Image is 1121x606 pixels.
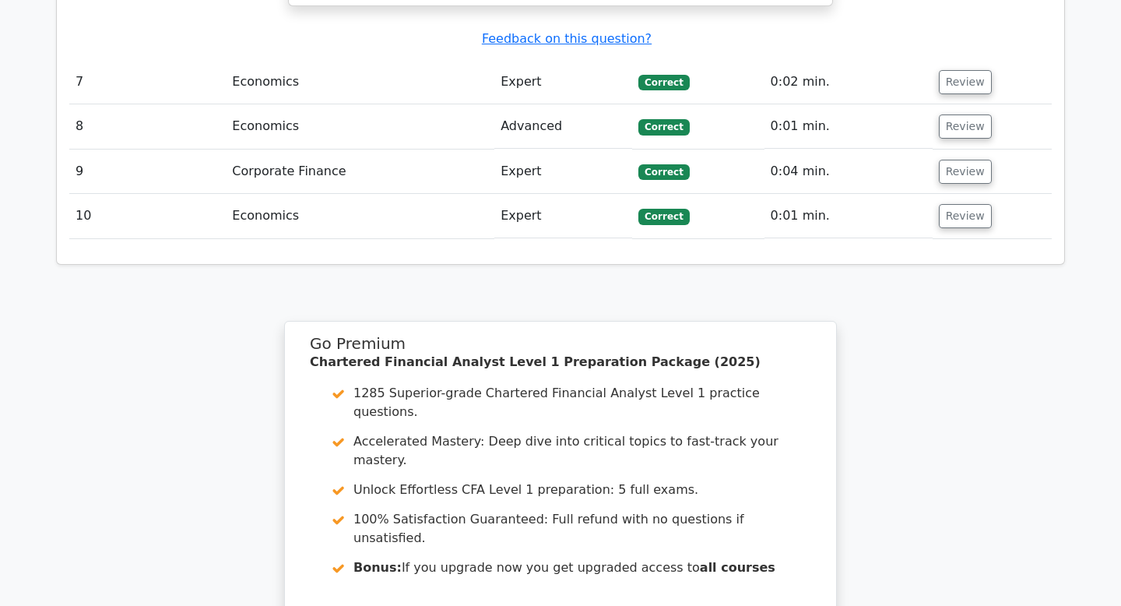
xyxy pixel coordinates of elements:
[939,70,992,94] button: Review
[226,104,494,149] td: Economics
[69,104,226,149] td: 8
[494,194,632,238] td: Expert
[764,150,933,194] td: 0:04 min.
[69,194,226,238] td: 10
[638,75,689,90] span: Correct
[494,150,632,194] td: Expert
[638,164,689,180] span: Correct
[482,31,652,46] a: Feedback on this question?
[69,60,226,104] td: 7
[638,119,689,135] span: Correct
[226,60,494,104] td: Economics
[764,60,933,104] td: 0:02 min.
[494,60,632,104] td: Expert
[638,209,689,224] span: Correct
[226,194,494,238] td: Economics
[69,150,226,194] td: 9
[226,150,494,194] td: Corporate Finance
[764,194,933,238] td: 0:01 min.
[764,104,933,149] td: 0:01 min.
[494,104,632,149] td: Advanced
[939,204,992,228] button: Review
[939,160,992,184] button: Review
[939,115,992,139] button: Review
